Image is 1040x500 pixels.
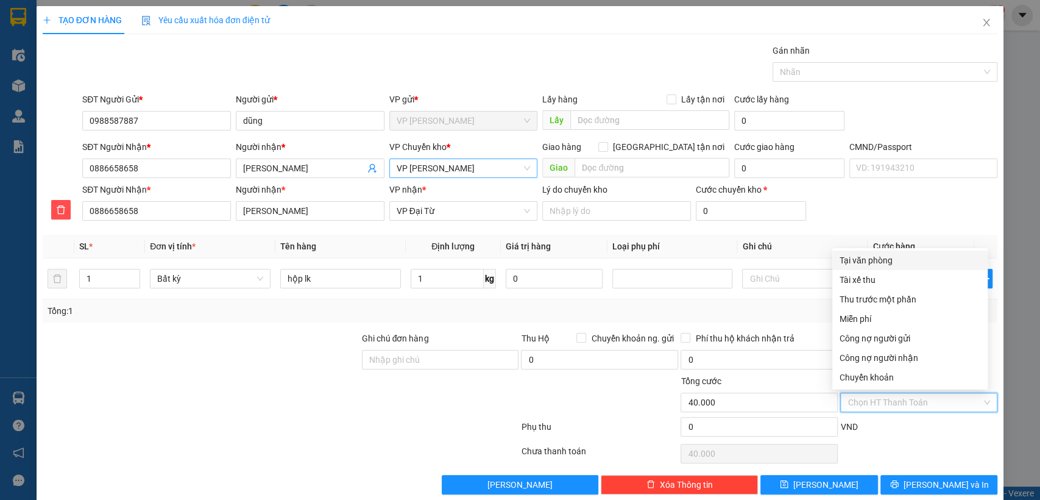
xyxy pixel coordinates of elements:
[880,475,997,495] button: printer[PERSON_NAME] và In
[79,241,89,251] span: SL
[362,334,429,343] label: Ghi chú đơn hàng
[586,332,678,345] span: Chuyển khoản ng. gửi
[542,142,581,152] span: Giao hàng
[236,93,384,106] div: Người gửi
[82,93,231,106] div: SĐT Người Gửi
[367,163,377,173] span: user-add
[43,16,51,24] span: plus
[542,185,607,195] label: Lý do chuyển kho
[575,158,729,177] input: Dọc đường
[601,475,758,495] button: deleteXóa Thông tin
[696,183,806,196] div: Cước chuyển kho
[982,18,991,27] span: close
[890,480,899,490] span: printer
[150,241,196,251] span: Đơn vị tính
[362,350,519,370] input: Ghi chú đơn hàng
[506,269,603,288] input: 0
[676,93,729,106] span: Lấy tận nơi
[52,205,70,215] span: delete
[734,95,789,104] label: Cước lấy hàng
[389,93,538,106] div: VP gửi
[280,269,401,288] input: VD: Bàn, Ghế
[849,140,998,154] div: CMND/Passport
[734,159,844,178] input: Cước giao hàng
[141,15,270,25] span: Yêu cầu xuất hóa đơn điện tử
[840,293,980,306] div: Thu trước một phần
[389,185,422,195] span: VP nhận
[51,200,71,220] button: delete
[760,475,877,495] button: save[PERSON_NAME]
[542,201,691,221] input: Lý do chuyển kho
[397,112,531,130] span: VP Nguyễn Trãi
[780,480,788,490] span: save
[840,312,980,326] div: Miễn phí
[484,269,496,288] span: kg
[570,110,729,130] input: Dọc đường
[48,304,402,318] div: Tổng: 1
[397,202,531,220] span: VP Đại Từ
[397,159,531,177] span: VP Hoàng Gia
[389,142,447,152] span: VP Chuyển kho
[840,273,980,287] div: Tài xế thu
[872,241,914,251] span: Cước hàng
[737,235,868,259] th: Ghi chú
[969,6,1003,40] button: Close
[431,241,475,251] span: Định lượng
[141,16,151,26] img: icon
[607,235,738,259] th: Loại phụ phí
[236,140,384,154] div: Người nhận
[832,348,988,368] div: Cước gửi hàng sẽ được ghi vào công nợ của người nhận
[487,478,553,491] span: [PERSON_NAME]
[681,376,721,386] span: Tổng cước
[236,183,384,196] div: Người nhận
[840,422,857,432] span: VND
[690,332,799,345] span: Phí thu hộ khách nhận trả
[82,183,231,196] div: SĐT Người Nhận
[520,445,680,466] div: Chưa thanh toán
[646,480,655,490] span: delete
[280,241,316,251] span: Tên hàng
[82,201,231,221] input: SĐT người nhận
[157,270,263,288] span: Bất kỳ
[608,140,729,154] span: [GEOGRAPHIC_DATA] tận nơi
[520,420,680,441] div: Phụ thu
[442,475,599,495] button: [PERSON_NAME]
[82,140,231,154] div: SĐT Người Nhận
[506,241,551,251] span: Giá trị hàng
[236,201,384,221] input: Tên người nhận
[840,332,980,345] div: Công nợ người gửi
[521,334,549,343] span: Thu Hộ
[840,371,980,384] div: Chuyển khoản
[734,142,794,152] label: Cước giao hàng
[742,269,863,288] input: Ghi Chú
[904,478,989,491] span: [PERSON_NAME] và In
[542,95,578,104] span: Lấy hàng
[48,269,67,288] button: delete
[840,254,980,267] div: Tại văn phòng
[793,478,858,491] span: [PERSON_NAME]
[542,110,570,130] span: Lấy
[773,46,810,55] label: Gán nhãn
[542,158,575,177] span: Giao
[734,111,844,130] input: Cước lấy hàng
[43,15,122,25] span: TẠO ĐƠN HÀNG
[660,478,713,491] span: Xóa Thông tin
[840,351,980,365] div: Công nợ người nhận
[832,329,988,348] div: Cước gửi hàng sẽ được ghi vào công nợ của người gửi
